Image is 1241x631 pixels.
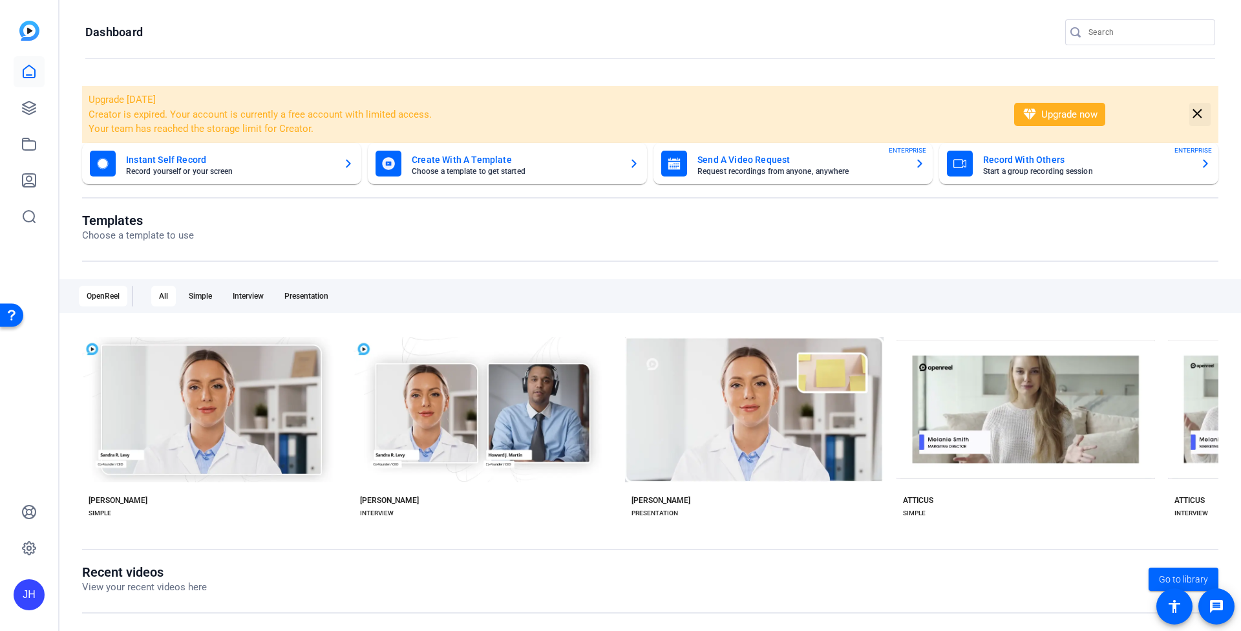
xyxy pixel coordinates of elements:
div: SIMPLE [89,508,111,519]
mat-card-subtitle: Record yourself or your screen [126,167,333,175]
div: [PERSON_NAME] [89,495,147,506]
div: [PERSON_NAME] [631,495,690,506]
mat-card-subtitle: Start a group recording session [983,167,1190,175]
p: Choose a template to use [82,228,194,243]
div: PRESENTATION [631,508,678,519]
button: Upgrade now [1014,103,1105,126]
div: All [151,286,176,306]
mat-card-title: Send A Video Request [697,152,904,167]
a: Go to library [1149,568,1218,591]
h1: Recent videos [82,564,207,580]
div: OpenReel [79,286,127,306]
span: ENTERPRISE [1174,145,1212,155]
mat-icon: accessibility [1167,599,1182,614]
mat-card-title: Create With A Template [412,152,619,167]
div: Interview [225,286,271,306]
li: Your team has reached the storage limit for Creator. [89,122,997,136]
span: Upgrade [DATE] [89,94,156,105]
div: INTERVIEW [360,508,394,519]
h1: Dashboard [85,25,143,40]
input: Search [1088,25,1205,40]
mat-card-title: Instant Self Record [126,152,333,167]
div: ATTICUS [1174,495,1205,506]
div: Presentation [277,286,336,306]
button: Send A Video RequestRequest recordings from anyone, anywhereENTERPRISE [653,143,933,184]
mat-icon: close [1189,106,1205,122]
span: Go to library [1159,573,1208,586]
mat-icon: message [1209,599,1224,614]
div: [PERSON_NAME] [360,495,419,506]
div: Simple [181,286,220,306]
mat-card-subtitle: Request recordings from anyone, anywhere [697,167,904,175]
span: ENTERPRISE [889,145,926,155]
button: Record With OthersStart a group recording sessionENTERPRISE [939,143,1218,184]
mat-card-title: Record With Others [983,152,1190,167]
div: SIMPLE [903,508,926,519]
button: Instant Self RecordRecord yourself or your screen [82,143,361,184]
mat-card-subtitle: Choose a template to get started [412,167,619,175]
div: ATTICUS [903,495,933,506]
h1: Templates [82,213,194,228]
p: View your recent videos here [82,580,207,595]
div: INTERVIEW [1174,508,1208,519]
li: Creator is expired. Your account is currently a free account with limited access. [89,107,997,122]
img: blue-gradient.svg [19,21,39,41]
button: Create With A TemplateChoose a template to get started [368,143,647,184]
div: JH [14,579,45,610]
mat-icon: diamond [1022,107,1037,122]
